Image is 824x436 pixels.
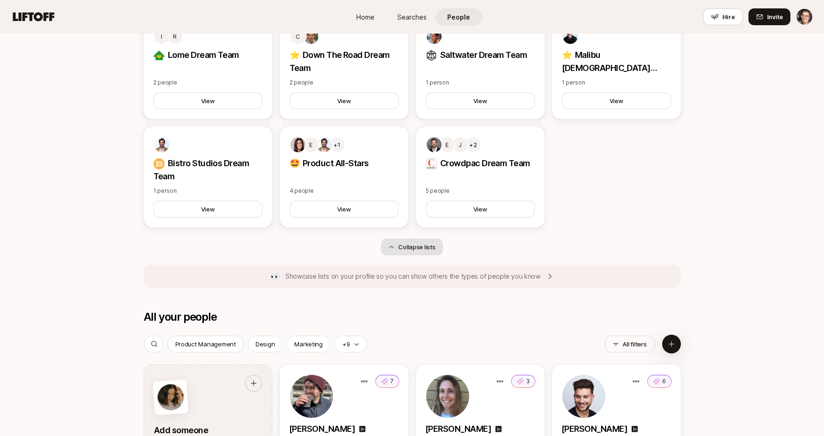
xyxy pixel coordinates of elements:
[447,12,470,22] span: People
[342,8,389,26] a: Home
[161,31,162,42] p: I
[703,8,743,25] button: Hire
[270,270,280,282] p: 👀
[748,8,790,25] button: Invite
[280,18,409,119] a: C⭐ Down The Road Dream Team2 peopleView
[157,383,185,411] img: woman-with-black-hair.jpg
[552,18,681,119] a: ⭐ Malibu [DEMOGRAPHIC_DATA] Dream Team1 personView
[562,49,671,75] p: ⭐ Malibu [DEMOGRAPHIC_DATA] Dream Team
[425,422,491,436] p: [PERSON_NAME]
[426,158,437,169] img: Crowdpac Dream Team
[153,187,263,195] p: 1 person
[416,127,545,227] a: EJ+2Crowdpac Dream Team Crowdpac Dream Team5 peopleView
[426,375,469,418] img: 11344056_7d1e_480d_bafc_1236fa38c3f0.jpg
[562,375,605,418] img: 7bf30482_e1a5_47b4_9e0f_fc49ddd24bf6.jpg
[796,9,812,25] img: Eric Smith
[333,140,340,149] p: +1
[381,239,443,255] button: Collapse lists
[294,339,323,349] p: Marketing
[334,336,367,352] button: +9
[290,157,399,170] p: 🤩 Product All-Stars
[436,8,482,26] a: People
[289,422,355,436] p: [PERSON_NAME]
[144,18,272,119] a: IRLome Dream Team Lome Dream Team2 peopleView
[647,375,672,388] button: 6
[562,92,671,109] button: View
[426,50,437,61] img: Saltwater Dream Team
[445,139,449,150] p: E
[280,127,409,227] a: E+1🤩 Product All-Stars4 peopleView
[426,201,535,218] button: View
[290,375,333,418] img: 9459f226_b952_4cdc_ade2_23b79d4c6f8c.jpg
[416,18,545,119] a: Saltwater Dream Team Saltwater Dream Team1 personView
[342,339,350,349] p: +9
[427,29,442,44] img: 4c8af87d_27da_4f21_a931_606b20c546fb.jpg
[153,78,263,87] p: 2 people
[153,92,263,109] button: View
[375,375,399,388] button: 7
[144,310,217,323] p: All your people
[154,137,169,152] img: b3e524a8_4434_4ffc_beb6_14f83dc6358a.jpg
[662,377,666,386] p: 6
[511,375,535,388] button: 3
[562,78,671,87] p: 1 person
[256,339,275,349] p: Design
[153,157,263,183] p: Bistro Studios Dream Team
[296,31,300,42] p: C
[561,422,627,436] p: [PERSON_NAME]
[605,336,654,352] button: All filters
[426,78,535,87] p: 1 person
[356,12,374,22] span: Home
[173,31,177,42] p: R
[304,29,319,44] img: ae933fb3_00c3_4515_a569_f859519ed0a3.jpg
[144,127,272,227] a: Bistro Studios Dream Team Bistro Studios Dream Team1 personView
[389,8,436,26] a: Searches
[285,271,540,282] p: Showcase lists on your profile so you can show others the types of people you know
[153,49,263,62] p: Lome Dream Team
[397,12,427,22] span: Searches
[290,187,399,195] p: 4 people
[309,139,312,150] p: E
[427,137,442,152] img: 49cc058c_9620_499c_84f2_197a57c98584.jpg
[469,140,477,149] p: +2
[290,92,399,109] button: View
[153,50,165,61] img: Lome Dream Team
[796,8,813,25] button: Eric Smith
[290,49,399,75] p: ⭐ Down The Road Dream Team
[153,201,263,218] button: View
[426,157,535,170] p: Crowdpac Dream Team
[526,377,530,386] p: 3
[426,187,535,195] p: 5 people
[290,78,399,87] p: 2 people
[722,12,735,21] span: Hire
[153,158,165,169] img: Bistro Studios Dream Team
[290,201,399,218] button: View
[767,12,783,21] span: Invite
[291,137,305,152] img: 71d7b91d_d7cb_43b4_a7ea_a9b2f2cc6e03.jpg
[317,137,332,152] img: b3e524a8_4434_4ffc_beb6_14f83dc6358a.jpg
[175,339,236,349] p: Product Management
[390,377,394,386] p: 7
[426,49,535,62] p: Saltwater Dream Team
[458,139,462,150] p: J
[426,92,535,109] button: View
[563,29,578,44] img: 8032c953_4a7a_430d_808e_9b65ded799c1.jpg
